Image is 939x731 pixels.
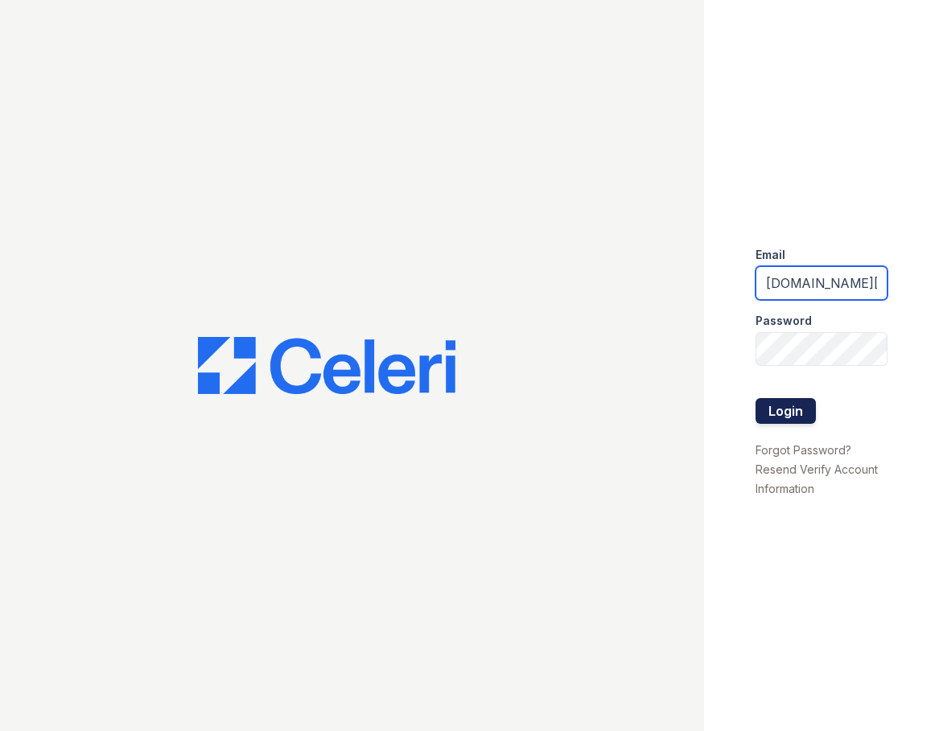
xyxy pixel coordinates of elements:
button: Login [756,398,816,424]
a: Resend Verify Account Information [756,462,878,495]
label: Password [756,313,812,329]
label: Email [756,247,785,263]
img: CE_Logo_Blue-a8612792a0a2168367f1c8372b55b34899dd931a85d93a1a3d3e32e68fde9ad4.png [198,337,455,395]
a: Forgot Password? [756,443,851,457]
